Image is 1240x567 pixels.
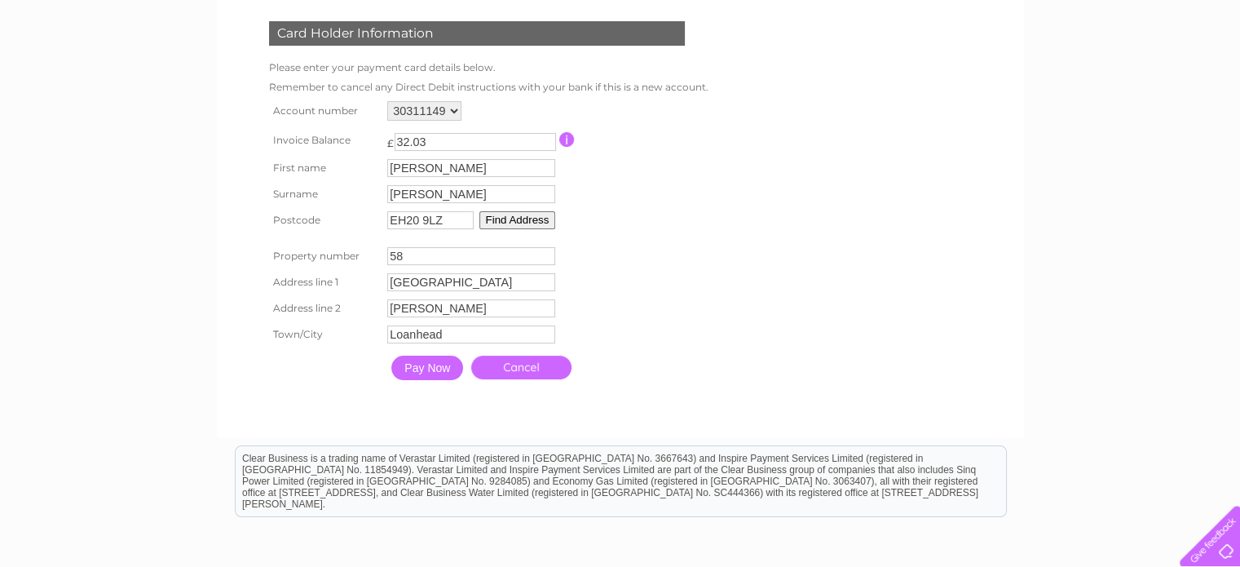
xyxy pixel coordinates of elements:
th: First name [265,155,384,181]
th: Surname [265,181,384,207]
img: logo.png [43,42,126,92]
a: Cancel [471,356,571,379]
a: Log out [1186,69,1225,82]
th: Invoice Balance [265,125,384,155]
a: Contact [1132,69,1172,82]
div: Card Holder Information [269,21,685,46]
th: Address line 1 [265,269,384,295]
th: Address line 2 [265,295,384,321]
th: Account number [265,97,384,125]
button: Find Address [479,211,556,229]
a: Telecoms [1039,69,1088,82]
input: Information [559,132,575,147]
td: Please enter your payment card details below. [265,58,713,78]
th: Town/City [265,321,384,348]
a: Energy [994,69,1030,82]
th: Postcode [265,207,384,233]
a: 0333 014 3131 [933,8,1045,29]
a: Blog [1098,69,1122,82]
input: Pay Now [391,356,463,380]
div: Clear Business is a trading name of Verastar Limited (registered in [GEOGRAPHIC_DATA] No. 3667643... [236,9,1006,79]
td: £ [387,129,394,149]
a: Water [953,69,984,82]
th: Property number [265,243,384,269]
td: Remember to cancel any Direct Debit instructions with your bank if this is a new account. [265,78,713,97]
